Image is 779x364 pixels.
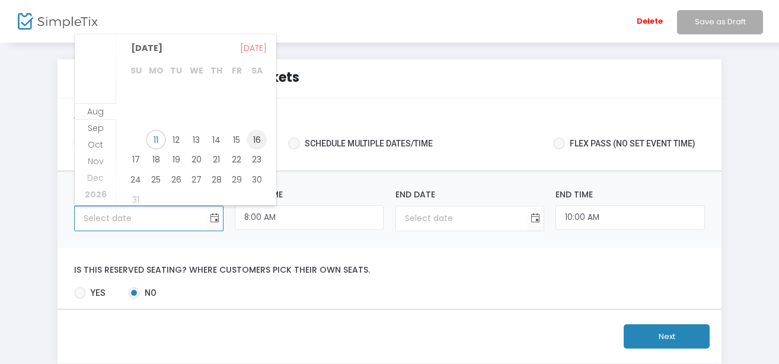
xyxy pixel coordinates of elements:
[396,206,527,231] input: Select date
[74,116,704,126] label: What type of event is this?
[555,205,704,231] input: End Time
[146,130,166,150] td: Monday, August 11, 2025
[166,170,186,190] span: 26
[206,149,226,170] td: Thursday, August 21, 2025
[126,190,146,210] td: Sunday, August 31, 2025
[206,130,226,150] span: 14
[166,170,186,190] td: Tuesday, August 26, 2025
[527,206,544,231] button: Toggle calendar
[87,106,104,117] span: Aug
[555,189,704,201] label: End Time
[247,149,267,170] span: 23
[624,324,710,349] button: Next
[186,130,206,150] span: 13
[126,149,146,170] td: Sunday, August 17, 2025
[186,170,206,190] td: Wednesday, August 27, 2025
[146,130,166,150] span: 11
[166,130,186,150] span: 12
[126,170,146,190] td: Sunday, August 24, 2025
[637,5,663,37] span: Delete
[126,170,146,190] span: 24
[146,170,166,190] td: Monday, August 25, 2025
[186,130,206,150] td: Wednesday, August 13, 2025
[395,189,544,201] label: End Date
[146,149,166,170] td: Monday, August 18, 2025
[166,149,186,170] td: Tuesday, August 19, 2025
[206,149,226,170] span: 21
[565,138,695,150] span: Flex pass (no set event time)
[126,149,146,170] span: 17
[88,122,104,134] span: Sep
[247,149,267,170] td: Saturday, August 23, 2025
[300,138,433,150] span: Schedule multiple dates/time
[235,189,384,201] label: Start Time
[146,149,166,170] span: 18
[226,130,247,150] td: Friday, August 15, 2025
[235,205,384,231] input: Start Time
[88,139,103,151] span: Oct
[74,265,704,276] label: Is this reserved seating? Where customers pick their own seats.
[75,206,206,231] input: Select date
[226,149,247,170] td: Friday, August 22, 2025
[126,39,168,57] span: [DATE]
[146,170,166,190] span: 25
[186,149,206,170] td: Wednesday, August 20, 2025
[186,149,206,170] span: 20
[126,190,146,210] span: 31
[166,149,186,170] span: 19
[87,172,104,184] span: Dec
[88,155,104,167] span: Nov
[240,40,267,56] span: [DATE]
[226,130,247,150] span: 15
[226,170,247,190] td: Friday, August 29, 2025
[247,170,267,190] td: Saturday, August 30, 2025
[247,130,267,150] td: Saturday, August 16, 2025
[247,130,267,150] span: 16
[206,170,226,190] span: 28
[206,170,226,190] td: Thursday, August 28, 2025
[206,206,223,231] button: Toggle calendar
[166,130,186,150] td: Tuesday, August 12, 2025
[226,170,247,190] span: 29
[85,189,107,200] span: 2026
[86,287,106,299] span: Yes
[140,287,157,299] span: No
[226,149,247,170] span: 22
[247,170,267,190] span: 30
[186,170,206,190] span: 27
[206,130,226,150] td: Thursday, August 14, 2025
